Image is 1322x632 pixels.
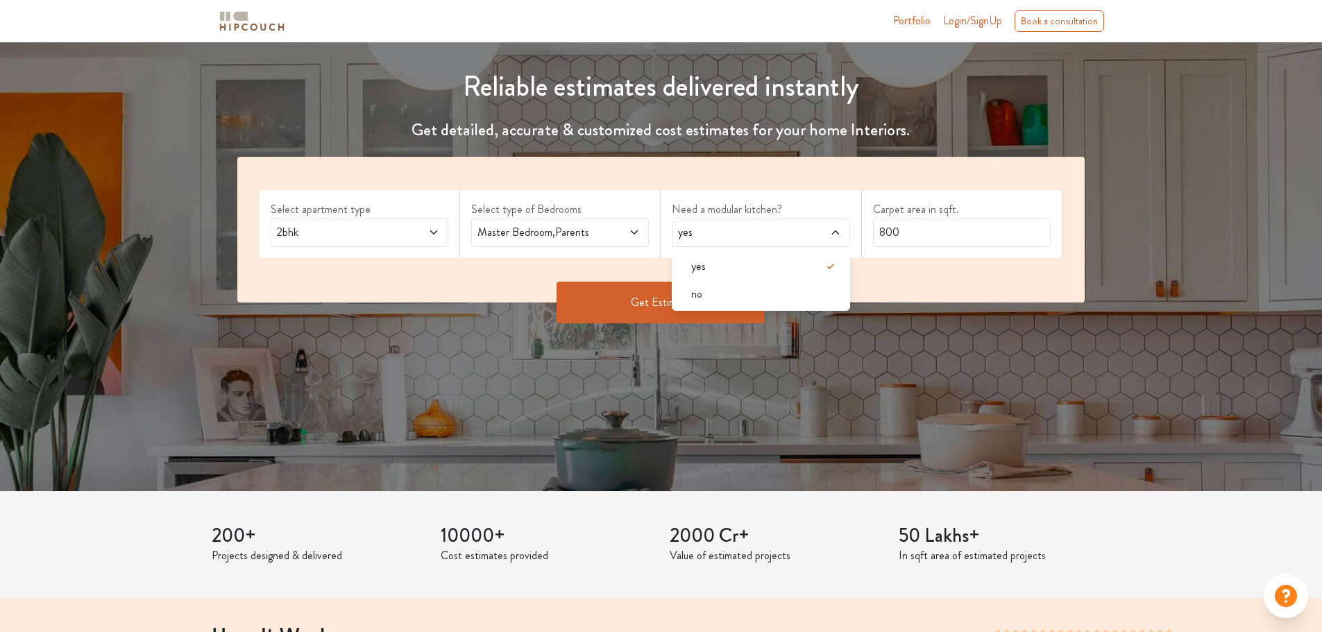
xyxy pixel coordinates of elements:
span: yes [675,224,799,241]
span: no [691,286,702,302]
h3: 2000 Cr+ [670,524,882,548]
h4: Get detailed, accurate & customized cost estimates for your home Interiors. [229,120,1094,140]
p: Projects designed & delivered [212,547,424,564]
h3: 50 Lakhs+ [899,524,1111,548]
a: Portfolio [893,12,931,29]
div: Book a consultation [1015,10,1104,32]
span: logo-horizontal.svg [217,6,287,37]
label: Need a modular kitchen? [672,201,849,218]
input: Enter area sqft [873,218,1051,247]
label: Carpet area in sqft. [873,201,1051,218]
span: 2bhk [274,224,398,241]
label: Select type of Bedrooms [471,201,649,218]
h3: 200+ [212,524,424,548]
h3: 10000+ [441,524,653,548]
h1: Reliable estimates delivered instantly [229,70,1094,103]
p: Cost estimates provided [441,547,653,564]
label: Select apartment type [271,201,448,218]
span: yes [691,258,706,275]
p: Value of estimated projects [670,547,882,564]
img: logo-horizontal.svg [217,9,287,33]
span: Login/SignUp [943,12,1002,28]
button: Get Estimate [557,282,765,323]
span: Master Bedroom,Parents [475,224,599,241]
p: In sqft area of estimated projects [899,547,1111,564]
